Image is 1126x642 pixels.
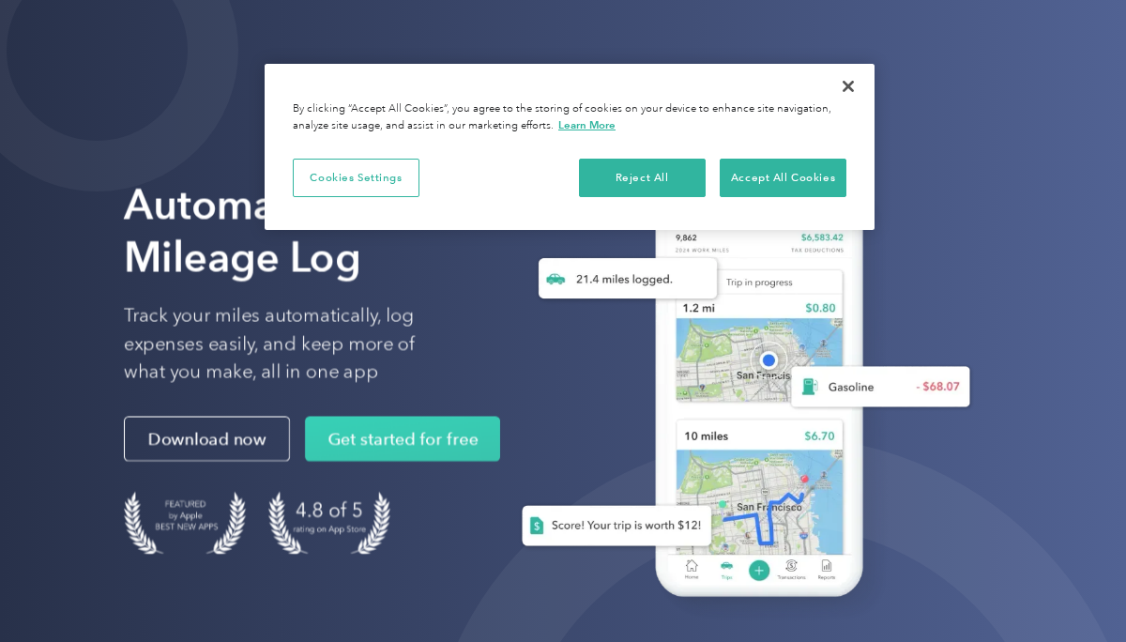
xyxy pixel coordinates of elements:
[720,159,846,198] button: Accept All Cookies
[293,159,419,198] button: Cookies Settings
[124,302,445,387] p: Track your miles automatically, log expenses easily, and keep more of what you make, all in one app
[492,157,985,625] img: Everlance, mileage tracker app, expense tracking app
[293,101,846,134] div: By clicking “Accept All Cookies”, you agree to the storing of cookies on your device to enhance s...
[265,64,875,230] div: Privacy
[124,417,290,462] a: Download now
[124,492,246,555] img: Badge for Featured by Apple Best New Apps
[828,66,869,107] button: Close
[558,118,616,131] a: More information about your privacy, opens in a new tab
[579,159,706,198] button: Reject All
[265,64,875,230] div: Cookie banner
[268,492,390,555] img: 4.9 out of 5 stars on the app store
[305,417,500,462] a: Get started for free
